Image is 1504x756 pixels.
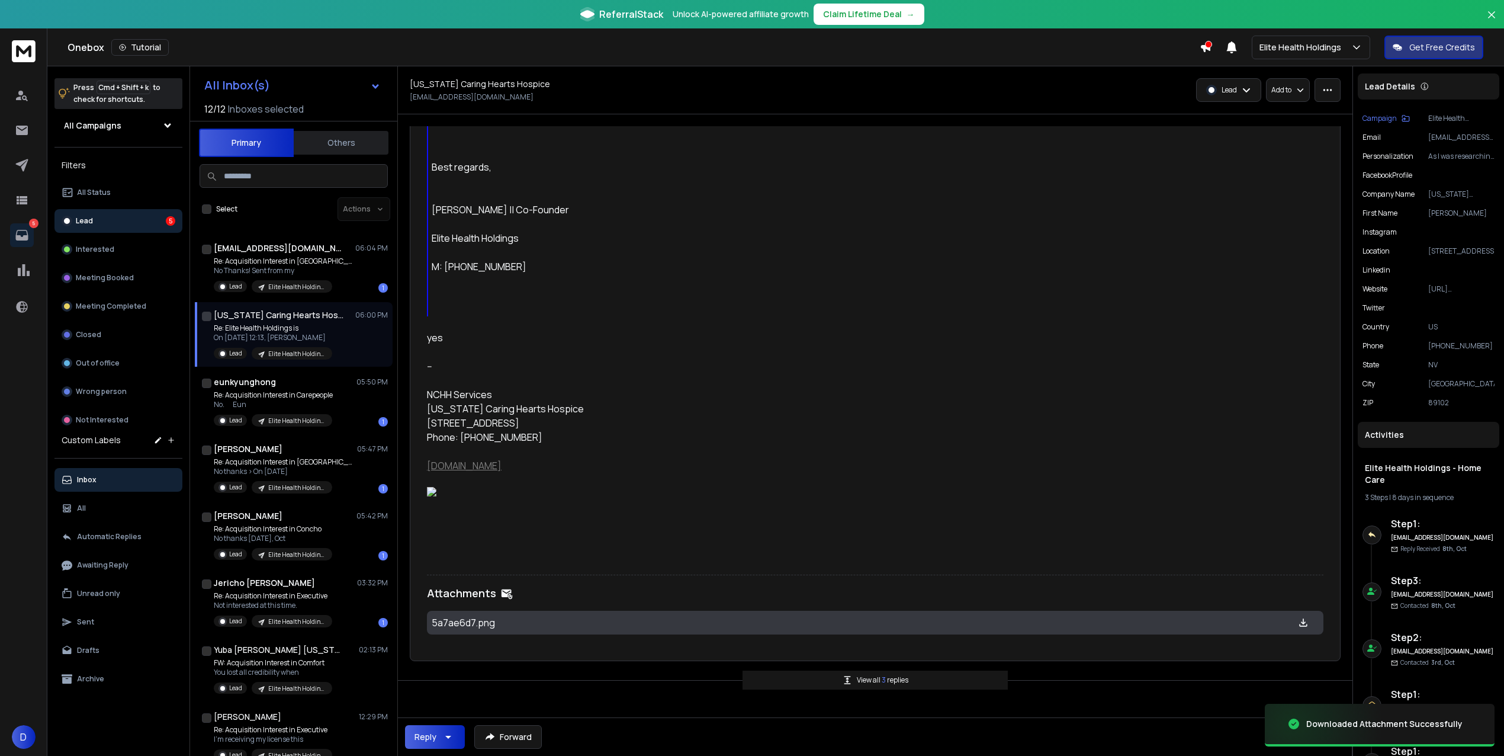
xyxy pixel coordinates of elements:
[268,617,325,626] p: Elite Health Holdings - Home Care
[814,4,924,25] button: Claim Lifetime Deal→
[54,351,182,375] button: Out of office
[268,417,325,425] p: Elite Health Holdings - Home Care
[882,675,887,685] span: 3
[1391,687,1495,701] h6: Step 1 :
[214,333,332,342] p: On [DATE] 12:13, [PERSON_NAME]
[229,483,242,492] p: Lead
[111,39,169,56] button: Tutorial
[229,349,242,358] p: Lead
[54,181,182,204] button: All Status
[294,130,388,156] button: Others
[1362,398,1373,408] p: ZIP
[77,560,128,570] p: Awaiting Reply
[76,387,127,396] p: Wrong person
[1362,152,1413,161] p: Personalization
[229,282,242,291] p: Lead
[427,387,773,444] p: NCHH Services [US_STATE] Caring Hearts Hospice [STREET_ADDRESS] Phone: [PHONE_NUMBER]
[76,245,114,254] p: Interested
[1391,533,1495,542] h6: [EMAIL_ADDRESS][DOMAIN_NAME]
[1431,658,1455,667] span: 3rd, Oct
[214,601,332,610] p: Not interested at this time.
[1428,322,1495,332] p: US
[77,532,142,542] p: Automatic Replies
[77,589,120,598] p: Unread only
[474,725,542,749] button: Forward
[54,468,182,492] button: Inbox
[214,266,356,276] p: No Thanks! Sent from my
[214,524,332,534] p: Re: Acquisition Interest in Concho
[76,415,128,425] p: Not Interested
[357,578,388,588] p: 03:32 PM
[356,511,388,521] p: 05:42 PM
[214,510,282,522] h1: [PERSON_NAME]
[359,712,388,722] p: 12:29 PM
[54,639,182,662] button: Drafts
[214,257,356,266] p: Re: Acquisition Interest in [GEOGRAPHIC_DATA]
[77,475,97,485] p: Inbox
[77,674,104,684] p: Archive
[268,350,325,358] p: Elite Health Holdings - Home Care
[1428,341,1495,351] p: [PHONE_NUMBER]
[359,645,388,655] p: 02:13 PM
[1384,36,1483,59] button: Get Free Credits
[12,725,36,749] button: D
[907,8,915,20] span: →
[229,684,242,693] p: Lead
[214,534,332,543] p: No thanks [DATE], Oct
[432,260,769,274] div: M: [PHONE_NUMBER]
[427,585,496,601] h1: Attachments
[77,646,99,655] p: Drafts
[214,323,332,333] p: Re: Elite Health Holdings is
[214,400,333,409] p: No. Eun
[54,157,182,174] h3: Filters
[214,242,344,254] h1: [EMAIL_ADDRESS][DOMAIN_NAME]
[77,188,111,197] p: All Status
[214,443,282,455] h1: [PERSON_NAME]
[410,78,550,90] h1: [US_STATE] Caring Hearts Hospice
[1365,492,1388,502] span: 3 Steps
[214,658,332,668] p: FW: Acquisition Interest in Comfort
[857,675,908,685] p: View all replies
[229,416,242,425] p: Lead
[673,8,809,20] p: Unlock AI-powered affiliate growth
[378,618,388,627] div: 1
[1306,718,1463,730] div: Downloaded Attachment Successfully
[1362,284,1387,294] p: website
[378,283,388,293] div: 1
[1428,398,1495,408] p: 89102
[54,114,182,137] button: All Campaigns
[228,102,304,116] h3: Inboxes selected
[214,467,356,476] p: No thanks > On [DATE]
[410,92,534,102] p: [EMAIL_ADDRESS][DOMAIN_NAME]
[214,309,344,321] h1: [US_STATE] Caring Hearts Hospice
[268,483,325,492] p: Elite Health Holdings - Home Care
[214,735,332,744] p: I’m receiving my license this
[214,577,315,589] h1: Jericho [PERSON_NAME]
[1362,360,1379,370] p: State
[1362,209,1397,218] p: First Name
[268,684,325,693] p: Elite Health Holdings - Home Care
[405,725,465,749] button: Reply
[355,310,388,320] p: 06:00 PM
[378,484,388,494] div: 1
[1428,360,1495,370] p: NV
[1431,601,1455,610] span: 8th, Oct
[1400,658,1455,667] p: Contacted
[214,390,333,400] p: Re: Acquisition Interest in Carepeople
[229,617,242,626] p: Lead
[214,711,281,723] h1: [PERSON_NAME]
[77,504,86,513] p: All
[1391,590,1495,599] h6: [EMAIL_ADDRESS][DOMAIN_NAME]
[54,582,182,606] button: Unread only
[54,525,182,549] button: Automatic Replies
[54,209,182,233] button: Lead5
[64,120,121,132] h1: All Campaigns
[432,231,769,245] div: Elite Health Holdings
[54,238,182,261] button: Interested
[195,73,390,97] button: All Inbox(s)
[214,668,332,677] p: You lost all credibility when
[1259,41,1346,53] p: Elite Health Holdings
[214,725,332,735] p: Re: Acquisition Interest in Executive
